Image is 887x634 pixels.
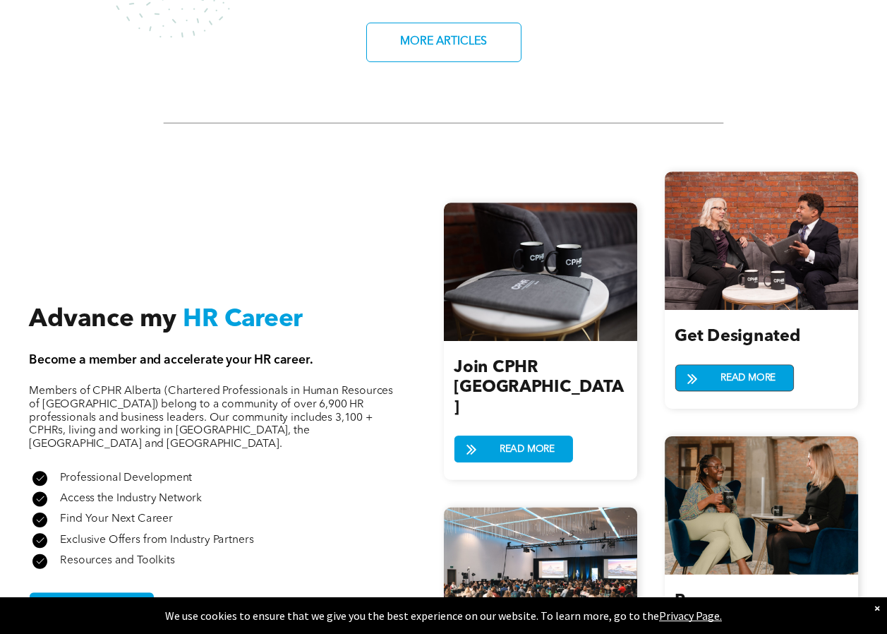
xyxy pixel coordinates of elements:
span: Get Designated [675,328,800,345]
span: Join CPHR [GEOGRAPHIC_DATA] [454,359,624,416]
span: Find Your Next Career [60,513,173,525]
a: MORE ARTICLES [366,23,521,62]
span: Resources [675,593,756,609]
a: Privacy Page. [659,609,722,623]
span: Advance my [29,307,176,332]
span: MORE ARTICLES [395,28,492,56]
span: READ MORE [495,436,560,462]
span: Exclusive Offers from Industry Partners [60,534,253,546]
div: Dismiss notification [874,601,880,615]
span: Resources and Toolkits [60,555,174,566]
a: READ MORE [675,364,793,391]
span: Members of CPHR Alberta (Chartered Professionals in Human Resources of [GEOGRAPHIC_DATA]) belong ... [29,385,393,449]
span: READ MORE [716,365,780,390]
span: Professional Development [60,472,192,484]
a: READ MORE [454,436,572,462]
a: JOIN CPHR ALBERTA [29,592,153,630]
span: HR Career [183,307,303,332]
span: Become a member and accelerate your HR career. [29,354,313,366]
span: Access the Industry Network [60,493,202,504]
